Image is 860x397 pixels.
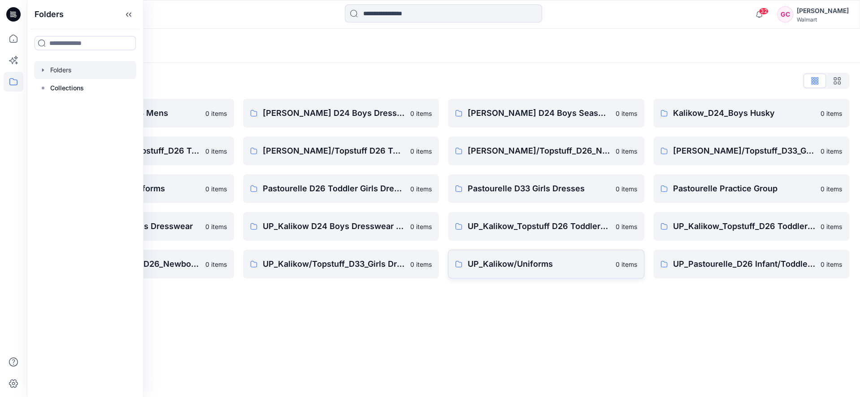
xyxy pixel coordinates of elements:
p: 0 items [205,146,227,156]
p: 0 items [205,222,227,231]
p: Kalikow_D24_Boys Husky [673,107,816,119]
p: Pastourelle Practice Group [673,182,816,195]
a: UP_Pastourelle_D26 Infant/Toddler Girl0 items [653,250,850,278]
p: 0 items [410,222,432,231]
a: [PERSON_NAME] D24 Boys Dresswear Sets0 items [243,99,439,128]
p: [PERSON_NAME] D24 Boys Dresswear Sets [263,107,405,119]
p: UP_Pastourelle_D26 Infant/Toddler Girl [673,258,816,270]
div: GC [777,6,793,22]
p: 0 items [821,260,842,269]
p: 0 items [616,146,637,156]
p: 0 items [616,184,637,194]
p: 0 items [410,260,432,269]
p: 0 items [410,109,432,118]
a: Pastourelle D26 Toddler Girls Dresses0 items [243,174,439,203]
p: 0 items [821,109,842,118]
p: Pastourelle D33 Girls Dresses [468,182,610,195]
a: [PERSON_NAME]/Topstuff D26 Toddler Boy0 items [243,137,439,165]
p: [PERSON_NAME]/Topstuff D26 Toddler Boy [263,145,405,157]
a: UP_Kalikow_Topstuff_D26 Toddler Girls_Dresses & Sets0 items [653,212,850,241]
p: 0 items [205,109,227,118]
p: 0 items [616,222,637,231]
p: 0 items [410,184,432,194]
p: [PERSON_NAME] D24 Boys Seasonal [468,107,610,119]
p: UP_Kalikow_Topstuff D26 Toddler Boy [468,220,610,233]
p: 0 items [205,260,227,269]
span: 32 [759,8,769,15]
p: 0 items [205,184,227,194]
p: 0 items [821,146,842,156]
a: Pastourelle Practice Group0 items [653,174,850,203]
p: UP_Kalikow D24 Boys Dresswear Sets [263,220,405,233]
p: 0 items [616,109,637,118]
a: [PERSON_NAME]/Topstuff_D26_Newboarn/Infant0 items [448,137,644,165]
a: UP_Kalikow D24 Boys Dresswear Sets0 items [243,212,439,241]
p: [PERSON_NAME]/Topstuff_D33_Girls Dresses [673,145,816,157]
a: [PERSON_NAME]/Topstuff_D33_Girls Dresses0 items [653,137,850,165]
a: Pastourelle D33 Girls Dresses0 items [448,174,644,203]
p: 0 items [616,260,637,269]
p: [PERSON_NAME]/Topstuff_D26_Newboarn/Infant [468,145,610,157]
p: UP_Kalikow/Topstuff_D33_Girls Dresses [263,258,405,270]
div: [PERSON_NAME] [797,5,849,16]
a: UP_Kalikow_Topstuff D26 Toddler Boy0 items [448,212,644,241]
div: Walmart [797,16,849,23]
p: Collections [50,83,84,93]
p: UP_Kalikow/Uniforms [468,258,610,270]
a: Kalikow_D24_Boys Husky0 items [653,99,850,128]
p: 0 items [410,146,432,156]
p: Pastourelle D26 Toddler Girls Dresses [263,182,405,195]
a: UP_Kalikow/Uniforms0 items [448,250,644,278]
p: 0 items [821,222,842,231]
p: UP_Kalikow_Topstuff_D26 Toddler Girls_Dresses & Sets [673,220,816,233]
a: UP_Kalikow/Topstuff_D33_Girls Dresses0 items [243,250,439,278]
a: [PERSON_NAME] D24 Boys Seasonal0 items [448,99,644,128]
p: 0 items [821,184,842,194]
